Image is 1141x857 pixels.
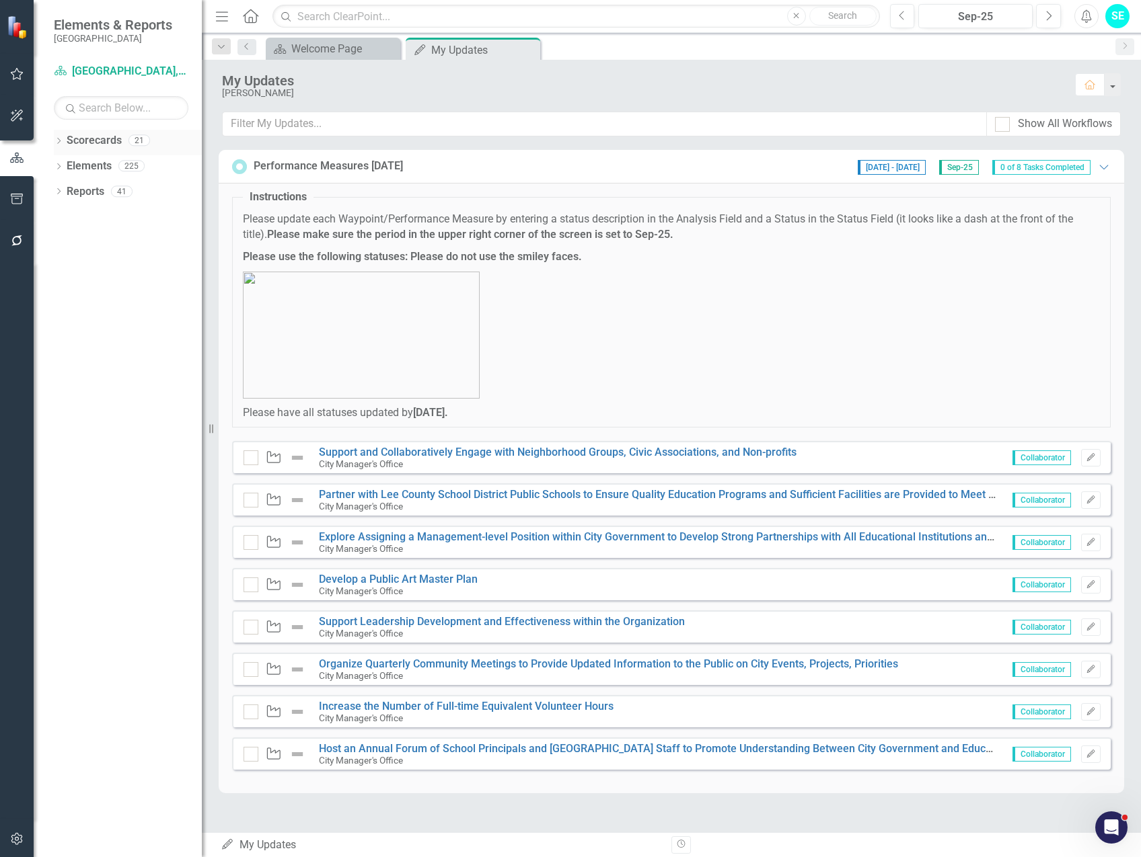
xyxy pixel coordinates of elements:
div: Welcome Page [291,40,397,57]
strong: Please make sure the period in the upper right corner of the screen is set to Sep-25. [267,228,673,241]
input: Search Below... [54,96,188,120]
small: City Manager's Office [319,755,403,766]
small: City Manager's Office [319,501,403,512]
img: Not Defined [289,534,305,550]
span: [DATE] - [DATE] [858,160,926,175]
a: Scorecards [67,133,122,149]
span: Sep-25 [939,160,979,175]
span: Collaborator [1013,450,1071,465]
span: Collaborator [1013,493,1071,507]
div: [PERSON_NAME] [222,88,1062,98]
div: 21 [128,135,150,147]
div: Performance Measures [DATE] [254,159,403,174]
small: [GEOGRAPHIC_DATA] [54,33,172,44]
small: City Manager's Office [319,712,403,723]
span: Collaborator [1013,535,1071,550]
img: Not Defined [289,577,305,593]
a: Host an Annual Forum of School Principals and [GEOGRAPHIC_DATA] Staff to Promote Understanding Be... [319,742,1010,755]
span: Search [828,10,857,21]
img: mceclip0%20v16.png [243,272,480,399]
a: Organize Quarterly Community Meetings to Provide Updated Information to the Public on City Events... [319,657,898,670]
a: Elements [67,159,112,174]
span: Collaborator [1013,577,1071,592]
div: My Updates [431,42,537,58]
iframe: Intercom live chat [1095,811,1128,844]
input: Search ClearPoint... [272,5,879,28]
span: Elements & Reports [54,17,172,33]
small: City Manager's Office [319,585,403,596]
a: Welcome Page [269,40,397,57]
a: Support Leadership Development and Effectiveness within the Organization [319,615,685,628]
small: City Manager's Office [319,458,403,469]
div: Sep-25 [923,9,1028,25]
img: ClearPoint Strategy [6,15,31,40]
div: My Updates [221,838,661,853]
div: My Updates [222,73,1062,88]
small: City Manager's Office [319,670,403,681]
a: Reports [67,184,104,200]
div: 225 [118,161,145,172]
span: Collaborator [1013,620,1071,635]
div: Show All Workflows [1018,116,1112,132]
p: Please have all statuses updated by [243,405,1100,421]
button: Sep-25 [918,4,1033,28]
strong: Please use the following statuses: Please do not use the smiley faces. [243,250,582,263]
input: Filter My Updates... [222,112,987,136]
small: City Manager's Office [319,543,403,554]
p: Please update each Waypoint/Performance Measure by entering a status description in the Analysis ... [243,212,1100,243]
img: Not Defined [289,704,305,720]
span: Collaborator [1013,747,1071,762]
span: 0 of 8 Tasks Completed [992,160,1091,175]
a: Support and Collaboratively Engage with Neighborhood Groups, Civic Associations, and Non-profits [319,446,797,458]
span: Collaborator [1013,704,1071,719]
a: Increase the Number of Full-time Equivalent Volunteer Hours [319,700,614,712]
img: Not Defined [289,661,305,678]
img: Not Defined [289,450,305,466]
a: Develop a Public Art Master Plan [319,573,478,585]
div: 41 [111,186,133,197]
img: Not Defined [289,619,305,635]
img: Not Defined [289,746,305,762]
span: Collaborator [1013,662,1071,677]
button: SE [1105,4,1130,28]
img: Not Defined [289,492,305,508]
button: Search [809,7,877,26]
a: [GEOGRAPHIC_DATA], [GEOGRAPHIC_DATA] Strategic Plan [54,64,188,79]
small: City Manager's Office [319,628,403,639]
strong: [DATE]. [413,406,448,419]
legend: Instructions [243,190,314,205]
